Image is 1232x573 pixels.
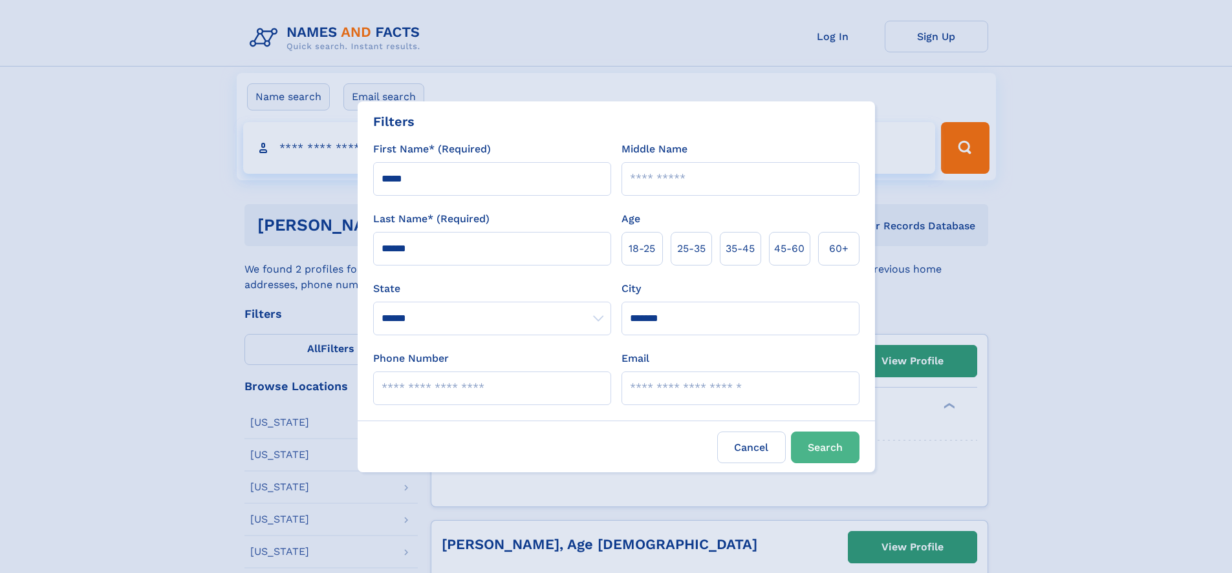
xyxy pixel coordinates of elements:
[373,281,611,297] label: State
[373,351,449,366] label: Phone Number
[621,141,687,157] label: Middle Name
[621,211,640,227] label: Age
[621,351,649,366] label: Email
[717,432,786,463] label: Cancel
[629,241,655,256] span: 18‑25
[774,241,805,256] span: 45‑60
[677,241,706,256] span: 25‑35
[829,241,848,256] span: 60+
[791,432,859,463] button: Search
[373,211,490,227] label: Last Name* (Required)
[726,241,755,256] span: 35‑45
[621,281,641,297] label: City
[373,112,415,131] div: Filters
[373,141,491,157] label: First Name* (Required)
